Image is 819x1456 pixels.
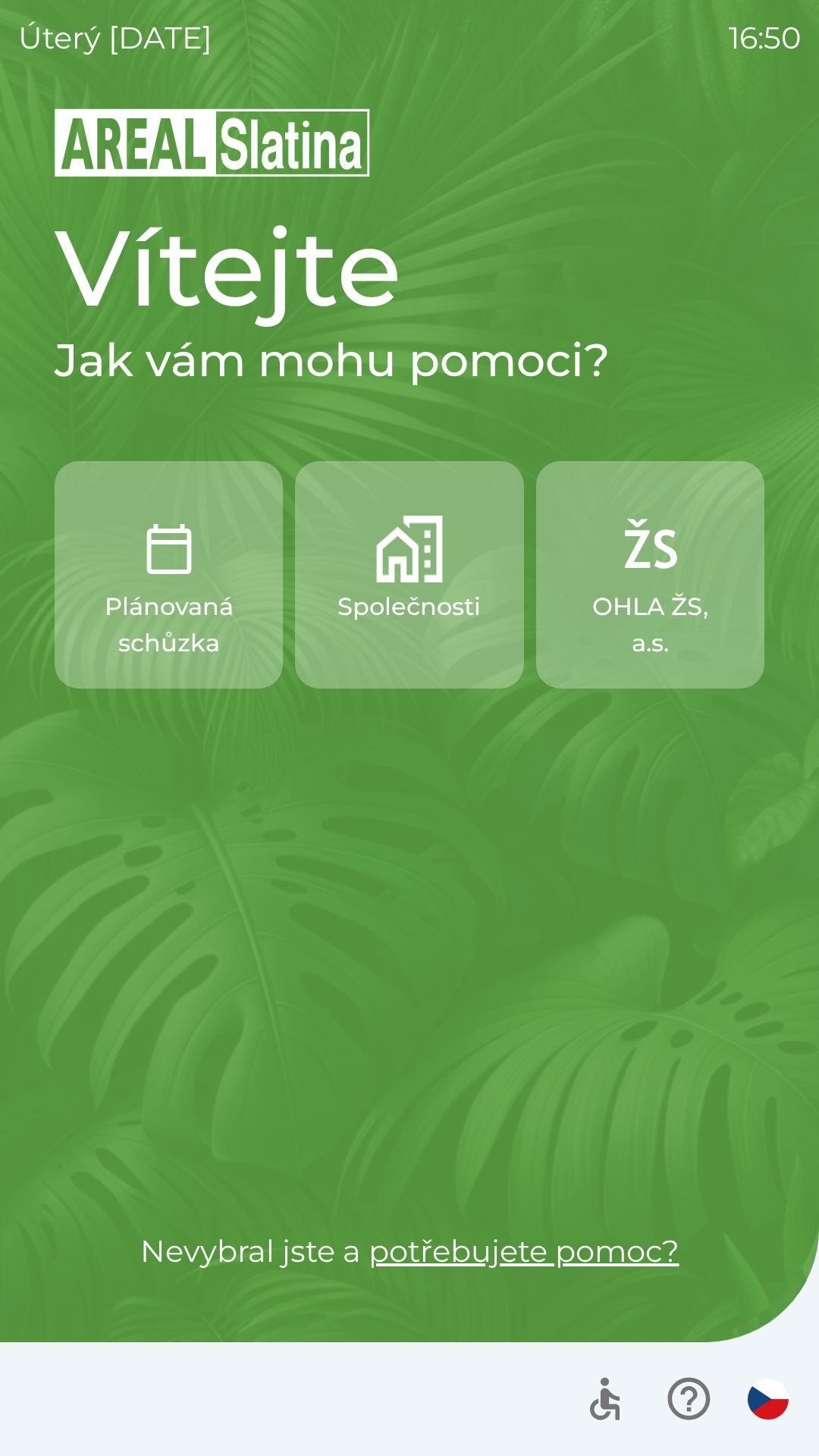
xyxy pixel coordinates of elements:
[55,461,283,689] button: Plánovaná schůzka
[295,461,523,689] button: Společnosti
[91,588,246,661] p: Plánovaná schůzka
[376,516,443,582] img: 58b4041c-2a13-40f9-aad2-b58ace873f8c.png
[55,203,764,332] h1: Vítejte
[729,15,801,61] p: 16:50
[18,15,212,61] p: úterý [DATE]
[748,1379,789,1420] img: cs flag
[369,1232,679,1269] a: potřebujete pomoc?
[55,1228,764,1274] p: Nevybral jste a
[55,332,764,388] h2: Jak vám mohu pomoci?
[536,461,764,689] button: OHLA ŽS, a.s.
[337,588,481,625] p: Společnosti
[617,516,683,582] img: 9f72f9f4-8902-46ff-b4e6-bc4241ee3c12.png
[136,516,202,582] img: 0ea463ad-1074-4378-bee6-aa7a2f5b9440.png
[55,106,764,179] img: Logo
[573,588,728,661] p: OHLA ŽS, a.s.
